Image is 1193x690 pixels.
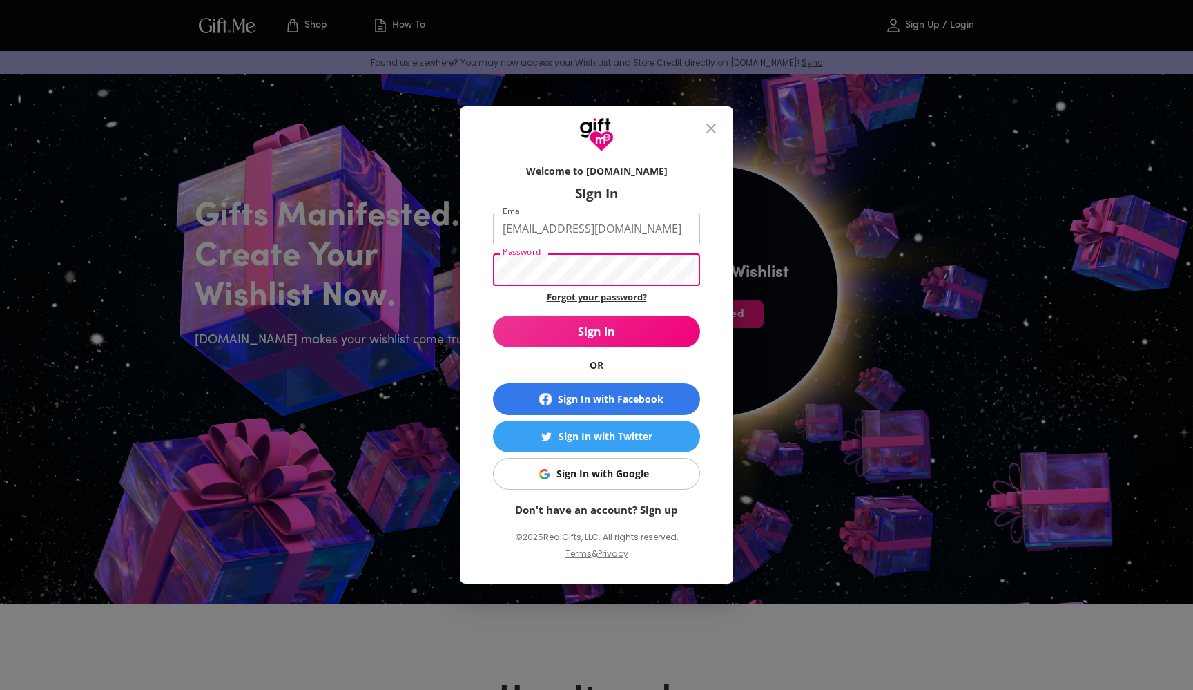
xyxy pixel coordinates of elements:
div: Sign In with Twitter [559,429,652,444]
h6: OR [493,358,700,372]
div: Sign In with Google [556,466,649,481]
h6: Sign In [493,185,700,202]
img: Sign In with Google [539,469,550,479]
a: Terms [565,548,592,559]
button: Sign In with TwitterSign In with Twitter [493,421,700,452]
div: Sign In with Facebook [558,392,663,407]
button: close [695,112,728,145]
button: Sign In with Facebook [493,383,700,415]
button: Sign In with GoogleSign In with Google [493,458,700,490]
button: Sign In [493,316,700,347]
span: Sign In [493,324,700,339]
a: Don't have an account? Sign up [515,503,678,517]
a: Privacy [598,548,628,559]
p: © 2025 RealGifts, LLC. All rights reserved. [493,528,700,546]
img: GiftMe Logo [579,117,614,152]
p: & [592,546,598,573]
a: Forgot your password? [547,291,647,303]
img: Sign In with Twitter [541,432,552,442]
h6: Welcome to [DOMAIN_NAME] [493,164,700,178]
